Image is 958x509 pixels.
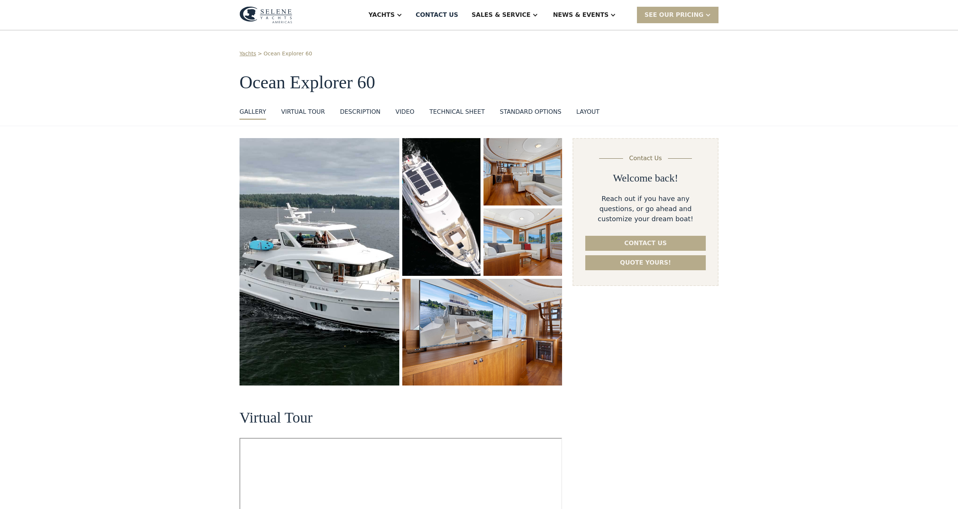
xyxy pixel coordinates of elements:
div: GALLERY [239,107,266,116]
img: logo [239,6,292,24]
h2: Welcome back! [613,172,678,185]
a: open lightbox [483,138,562,205]
h2: Virtual Tour [239,409,562,426]
div: Technical sheet [429,107,485,116]
div: layout [576,107,599,116]
a: Quote yours! [585,255,706,270]
a: open lightbox [483,208,562,276]
div: VIRTUAL TOUR [281,107,325,116]
a: Technical sheet [429,107,485,120]
a: Contact us [585,236,706,251]
a: VIRTUAL TOUR [281,107,325,120]
a: DESCRIPTION [340,107,380,120]
div: > [258,50,262,58]
a: Ocean Explorer 60 [263,50,312,58]
a: VIDEO [396,107,415,120]
a: standard options [500,107,561,120]
div: News & EVENTS [553,10,609,19]
a: Yachts [239,50,256,58]
a: open lightbox [402,279,562,385]
div: Reach out if you have any questions, or go ahead and customize your dream boat! [585,193,706,224]
h1: Ocean Explorer 60 [239,73,718,92]
a: layout [576,107,599,120]
div: Contact Us [629,154,662,163]
div: SEE Our Pricing [644,10,704,19]
div: Contact US [416,10,458,19]
div: DESCRIPTION [340,107,380,116]
a: open lightbox [239,138,399,385]
div: SEE Our Pricing [637,7,718,23]
a: open lightbox [402,138,480,276]
div: Yachts [369,10,395,19]
a: GALLERY [239,107,266,120]
div: standard options [500,107,561,116]
div: Sales & Service [472,10,530,19]
div: VIDEO [396,107,415,116]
